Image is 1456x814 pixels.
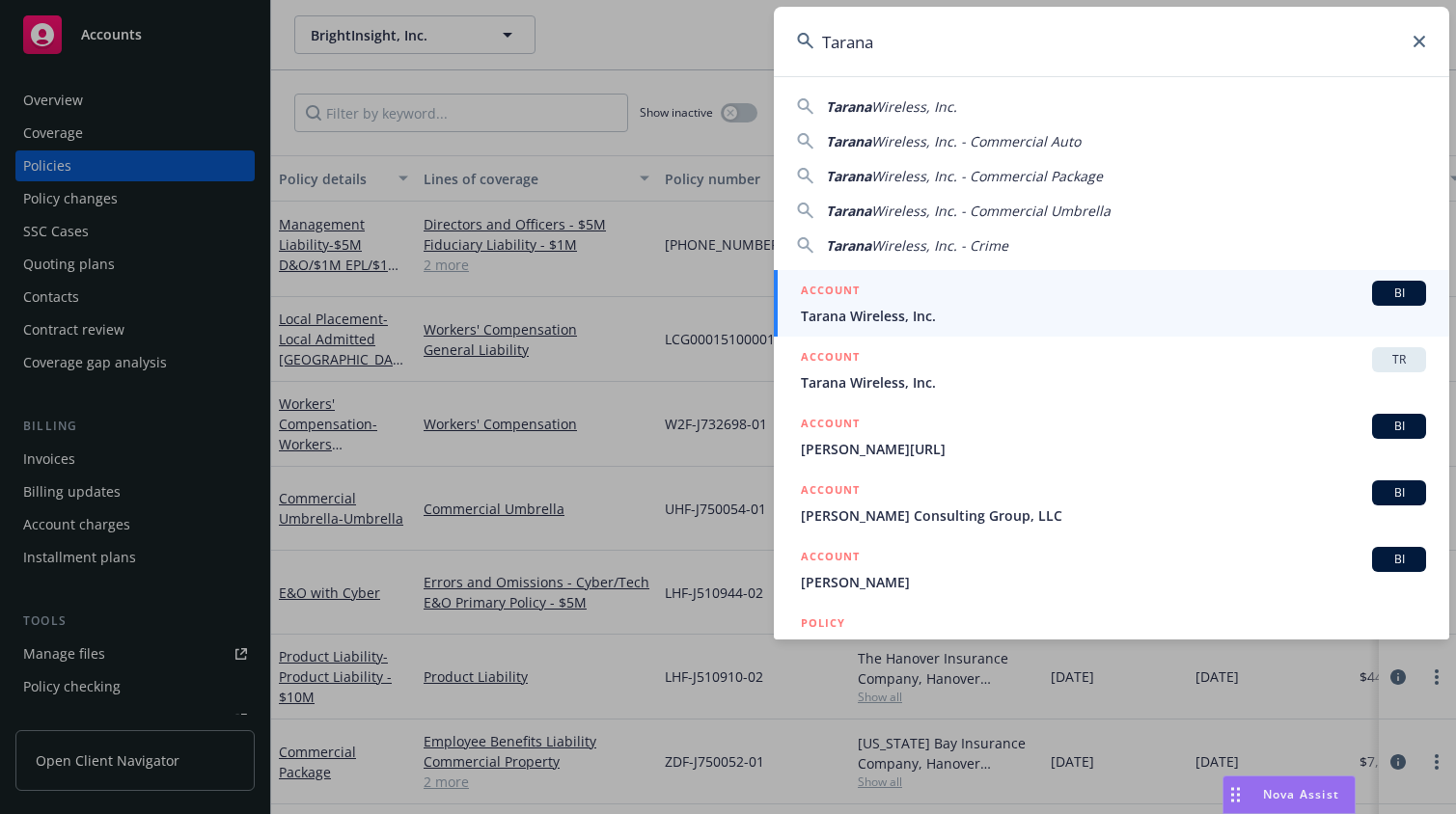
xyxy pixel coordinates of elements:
[801,306,1426,326] span: Tarana Wireless, Inc.
[871,236,1008,255] span: Wireless, Inc. - Crime
[826,236,871,255] span: Tarana
[801,572,1426,592] span: [PERSON_NAME]
[1222,775,1356,814] button: Nova Assist
[801,347,860,370] h5: ACCOUNT
[1380,351,1418,368] span: TR
[826,97,871,116] span: Tarana
[1380,484,1418,502] span: BI
[801,281,860,304] h5: ACCOUNT
[1380,418,1418,435] span: BI
[801,372,1426,393] span: Tarana Wireless, Inc.
[871,132,1081,150] span: Wireless, Inc. - Commercial Auto
[1380,551,1418,568] span: BI
[774,603,1449,686] a: POLICY$1MM
[801,439,1426,459] span: [PERSON_NAME][URL]
[774,536,1449,603] a: ACCOUNTBI[PERSON_NAME]
[871,167,1103,185] span: Wireless, Inc. - Commercial Package
[871,202,1111,220] span: Wireless, Inc. - Commercial Umbrella
[801,480,860,503] h5: ACCOUNT
[1263,786,1339,802] span: Nova Assist
[774,337,1449,403] a: ACCOUNTTRTarana Wireless, Inc.
[826,202,871,220] span: Tarana
[826,132,871,150] span: Tarana
[801,613,845,633] h5: POLICY
[801,547,860,570] h5: ACCOUNT
[774,470,1449,536] a: ACCOUNTBI[PERSON_NAME] Consulting Group, LLC
[774,270,1449,337] a: ACCOUNTBITarana Wireless, Inc.
[801,414,860,437] h5: ACCOUNT
[871,97,957,116] span: Wireless, Inc.
[1223,776,1248,813] div: Drag to move
[801,635,1426,655] span: $1MM
[774,403,1449,470] a: ACCOUNTBI[PERSON_NAME][URL]
[826,167,871,185] span: Tarana
[801,505,1426,526] span: [PERSON_NAME] Consulting Group, LLC
[1380,285,1418,302] span: BI
[774,7,1449,76] input: Search...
